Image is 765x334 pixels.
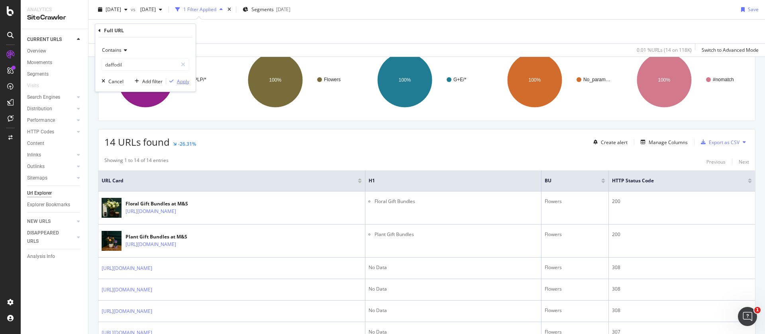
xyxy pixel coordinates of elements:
[545,231,605,238] div: Flowers
[27,35,75,44] a: CURRENT URLS
[102,228,122,254] img: main image
[369,285,538,293] div: No Data
[102,47,122,53] span: Contains
[27,139,82,148] a: Content
[142,78,163,85] div: Add filter
[27,93,60,102] div: Search Engines
[27,217,75,226] a: NEW URLS
[612,198,752,205] div: 200
[108,78,124,85] div: Cancel
[709,139,739,146] div: Export as CSV
[27,252,82,261] a: Analysis Info
[27,82,47,90] a: Visits
[27,93,75,102] a: Search Engines
[27,35,62,44] div: CURRENT URLS
[27,128,54,136] div: HTTP Codes
[27,47,46,55] div: Overview
[545,198,605,205] div: Flowers
[126,233,211,240] div: Plant Gift Bundles at M&S
[102,307,152,315] a: [URL][DOMAIN_NAME]
[269,77,281,83] text: 100%
[637,137,688,147] button: Manage Columns
[27,201,70,209] div: Explorer Bookmarks
[102,264,152,272] a: [URL][DOMAIN_NAME]
[126,207,176,215] a: [URL][DOMAIN_NAME]
[27,217,51,226] div: NEW URLS
[102,177,356,184] span: URL Card
[27,105,52,113] div: Distribution
[226,6,233,14] div: times
[102,286,152,294] a: [URL][DOMAIN_NAME]
[375,198,538,205] li: Floral Gift Bundles
[369,264,538,271] div: No Data
[612,177,736,184] span: HTTP Status Code
[27,116,55,125] div: Performance
[453,77,467,82] text: G+E/*
[27,59,82,67] a: Movements
[748,6,759,13] div: Save
[95,3,131,16] button: [DATE]
[583,77,610,82] text: No_param…
[27,189,52,197] div: Url Explorer
[375,231,538,238] li: Plant Gift Bundles
[137,3,165,16] button: [DATE]
[658,77,671,83] text: 100%
[27,162,75,171] a: Outlinks
[251,6,274,13] span: Segments
[324,77,341,82] text: Flowers
[739,158,749,165] div: Next
[637,47,692,53] div: 0.01 % URLs ( 14 on 118K )
[104,135,170,148] span: 14 URLs found
[612,307,752,314] div: 308
[649,139,688,146] div: Manage Columns
[276,6,290,13] div: [DATE]
[738,3,759,16] button: Save
[126,200,211,207] div: Floral Gift Bundles at M&S
[612,264,752,271] div: 308
[738,307,757,326] iframe: Intercom live chat
[27,47,82,55] a: Overview
[106,6,121,13] span: 2025 Aug. 9th
[754,307,761,313] span: 1
[545,285,605,293] div: Flowers
[27,59,52,67] div: Movements
[27,151,75,159] a: Inlinks
[494,45,618,115] svg: A chart.
[545,307,605,314] div: Flowers
[27,162,45,171] div: Outlinks
[183,6,216,13] div: 1 Filter Applied
[239,3,294,16] button: Segments[DATE]
[27,116,75,125] a: Performance
[369,177,526,184] span: H1
[102,195,122,221] img: main image
[612,231,752,238] div: 200
[706,157,726,166] button: Previous
[623,45,747,115] svg: A chart.
[137,6,156,13] span: 2024 Sep. 21st
[104,45,228,115] div: A chart.
[27,139,44,148] div: Content
[27,105,75,113] a: Distribution
[177,78,189,85] div: Apply
[399,77,411,83] text: 100%
[27,174,47,182] div: Sitemaps
[126,240,176,248] a: [URL][DOMAIN_NAME]
[545,177,589,184] span: BU
[27,189,82,197] a: Url Explorer
[601,139,628,146] div: Create alert
[612,285,752,293] div: 308
[178,141,196,147] div: -26.31%
[27,201,82,209] a: Explorer Bookmarks
[172,3,226,16] button: 1 Filter Applied
[27,6,82,13] div: Analytics
[234,45,358,115] svg: A chart.
[27,252,55,261] div: Analysis Info
[194,77,206,82] text: PLP/*
[698,136,739,148] button: Export as CSV
[698,44,759,57] button: Switch to Advanced Mode
[27,13,82,22] div: SiteCrawler
[364,45,488,115] svg: A chart.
